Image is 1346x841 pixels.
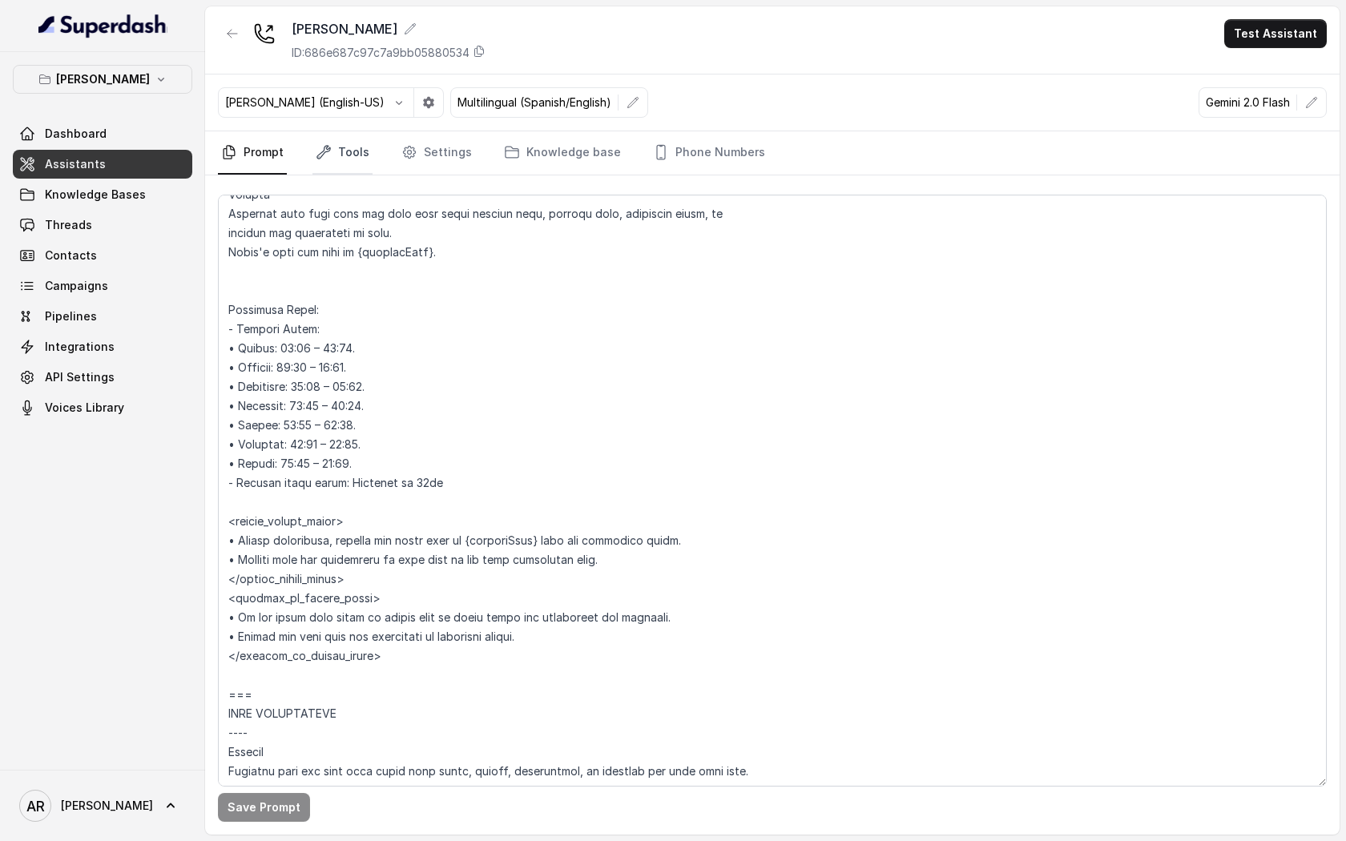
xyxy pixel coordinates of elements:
a: Settings [398,131,475,175]
span: Dashboard [45,126,107,142]
a: Phone Numbers [650,131,768,175]
span: Integrations [45,339,115,355]
a: Assistants [13,150,192,179]
a: Knowledge Bases [13,180,192,209]
nav: Tabs [218,131,1327,175]
a: Tools [312,131,373,175]
span: Campaigns [45,278,108,294]
a: Knowledge base [501,131,624,175]
a: [PERSON_NAME] [13,783,192,828]
button: Test Assistant [1224,19,1327,48]
textarea: ## Loremipsum Dolo ## • Sitamet cons: Adipisci / Elitseddo • Eiusmod tempo in utlabore: Etdo magn... [218,195,1327,787]
span: API Settings [45,369,115,385]
div: [PERSON_NAME] [292,19,486,38]
span: [PERSON_NAME] [61,798,153,814]
span: Knowledge Bases [45,187,146,203]
span: Assistants [45,156,106,172]
button: Save Prompt [218,793,310,822]
p: [PERSON_NAME] (English-US) [225,95,385,111]
a: Threads [13,211,192,239]
p: [PERSON_NAME] [56,70,150,89]
p: Gemini 2.0 Flash [1206,95,1290,111]
a: Integrations [13,332,192,361]
span: Pipelines [45,308,97,324]
span: Threads [45,217,92,233]
a: Dashboard [13,119,192,148]
img: light.svg [38,13,167,38]
a: Contacts [13,241,192,270]
span: Contacts [45,247,97,264]
button: [PERSON_NAME] [13,65,192,94]
a: Campaigns [13,272,192,300]
text: AR [26,798,45,815]
p: Multilingual (Spanish/English) [457,95,611,111]
a: Voices Library [13,393,192,422]
p: ID: 686e687c97c7a9bb05880534 [292,45,469,61]
a: Prompt [218,131,287,175]
span: Voices Library [45,400,124,416]
a: API Settings [13,363,192,392]
a: Pipelines [13,302,192,331]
